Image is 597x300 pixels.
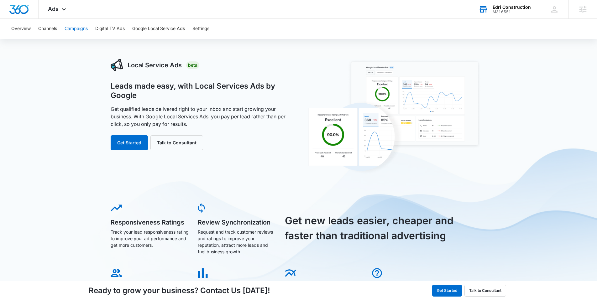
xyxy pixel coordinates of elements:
[111,135,148,150] button: Get Started
[464,285,506,297] button: Talk to Consultant
[111,105,292,128] p: Get qualified leads delivered right to your inbox and start growing your business. With Google Lo...
[132,19,185,39] button: Google Local Service Ads
[48,6,59,12] span: Ads
[11,19,31,39] button: Overview
[89,285,270,296] h4: Ready to grow your business? Contact Us [DATE]!
[192,19,209,39] button: Settings
[186,61,199,69] div: Beta
[198,229,276,255] p: Request and track customer reviews and ratings to improve your reputation, attract more leads and...
[95,19,125,39] button: Digital TV Ads
[493,5,531,10] div: account name
[111,81,292,100] h1: Leads made easy, with Local Services Ads by Google
[493,10,531,14] div: account id
[150,135,203,150] button: Talk to Consultant
[111,219,189,225] h5: Responsiveness Ratings
[285,213,461,243] h3: Get new leads easier, cheaper and faster than traditional advertising
[432,285,462,297] button: Get Started
[65,19,88,39] button: Campaigns
[198,219,276,225] h5: Review Synchronization
[38,19,57,39] button: Channels
[128,60,182,70] h3: Local Service Ads
[111,229,189,248] p: Track your lead responsiveness rating to improve your ad performance and get more customers.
